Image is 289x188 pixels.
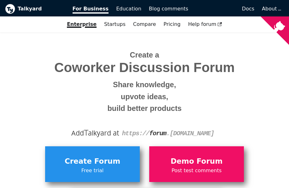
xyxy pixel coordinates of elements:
[10,103,279,115] small: build better products
[63,19,100,30] a: Enterprise
[10,79,279,91] small: Share knowledge,
[152,155,241,167] span: Demo Forum
[10,128,279,138] div: Add alkyard at
[5,4,15,14] img: Talkyard logo
[152,167,241,175] span: Post test comments
[145,3,192,14] a: Blog comments
[122,130,214,137] code: https:// . [DOMAIN_NAME]
[130,51,159,59] span: Create a
[10,60,279,75] span: Coworker Discussion Forum
[184,19,226,30] a: Help forum
[5,4,64,14] a: Talkyard logoTalkyard
[149,130,166,137] strong: forum
[262,6,280,12] a: About
[48,167,137,175] span: Free trial
[242,6,254,12] span: Docs
[84,127,88,138] span: T
[192,3,258,14] a: Docs
[45,146,140,182] a: Create ForumFree trial
[100,19,129,30] a: Startups
[48,155,137,167] span: Create Forum
[149,146,244,182] a: Demo ForumPost test comments
[149,6,188,12] span: Blog comments
[10,91,279,103] small: upvote ideas,
[73,6,109,14] span: For Business
[116,6,141,12] span: Education
[69,3,113,14] a: For Business
[133,21,156,27] a: Compare
[112,3,145,14] a: Education
[18,5,64,13] b: Talkyard
[188,21,222,27] span: Help forum
[160,19,184,30] a: Pricing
